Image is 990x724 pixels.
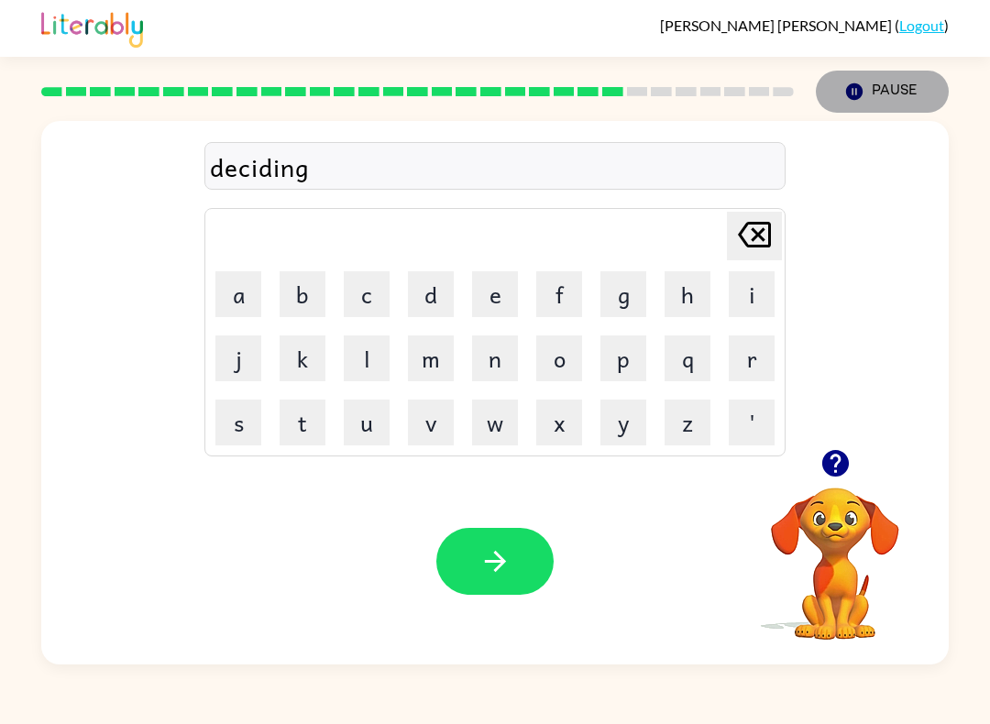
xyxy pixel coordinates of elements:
[816,71,949,113] button: Pause
[280,335,325,381] button: k
[665,271,710,317] button: h
[472,335,518,381] button: n
[665,335,710,381] button: q
[472,400,518,445] button: w
[344,335,390,381] button: l
[600,335,646,381] button: p
[600,271,646,317] button: g
[210,148,780,186] div: deciding
[344,400,390,445] button: u
[408,400,454,445] button: v
[41,7,143,48] img: Literably
[660,16,949,34] div: ( )
[215,271,261,317] button: a
[536,335,582,381] button: o
[280,271,325,317] button: b
[408,335,454,381] button: m
[408,271,454,317] button: d
[344,271,390,317] button: c
[665,400,710,445] button: z
[743,459,927,642] video: Your browser must support playing .mp4 files to use Literably. Please try using another browser.
[729,400,775,445] button: '
[536,271,582,317] button: f
[600,400,646,445] button: y
[729,335,775,381] button: r
[215,335,261,381] button: j
[660,16,895,34] span: [PERSON_NAME] [PERSON_NAME]
[536,400,582,445] button: x
[472,271,518,317] button: e
[280,400,325,445] button: t
[729,271,775,317] button: i
[899,16,944,34] a: Logout
[215,400,261,445] button: s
